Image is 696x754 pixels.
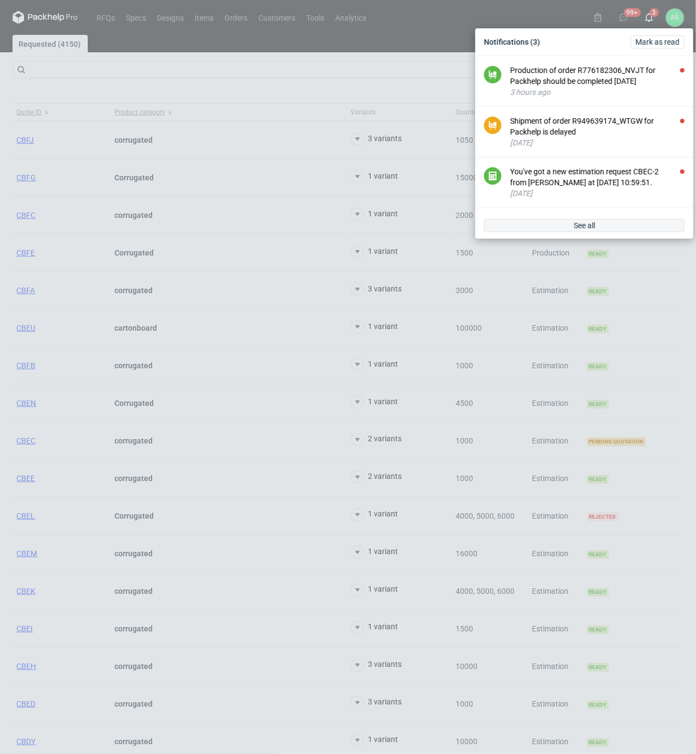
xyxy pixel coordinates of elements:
div: Production of order R776182306_NVJT for Packhelp should be completed [DATE] [510,65,685,87]
div: [DATE] [510,188,685,199]
a: See all [484,219,685,232]
div: 3 hours ago [510,87,685,98]
button: Mark as read [631,35,685,48]
span: See all [574,222,595,229]
div: You've got a new estimation request CBEC-2 from [PERSON_NAME] at [DATE] 10:59:51. [510,166,685,188]
div: Shipment of order R949639174_WTGW for Packhelp is delayed [510,115,685,137]
div: [DATE] [510,137,685,148]
span: Mark as read [636,38,680,46]
button: Production of order R776182306_NVJT for Packhelp should be completed [DATE]3 hours ago [510,65,685,98]
button: Shipment of order R949639174_WTGW for Packhelp is delayed[DATE] [510,115,685,148]
button: You've got a new estimation request CBEC-2 from [PERSON_NAME] at [DATE] 10:59:51.[DATE] [510,166,685,199]
div: Notifications (3) [480,33,689,51]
